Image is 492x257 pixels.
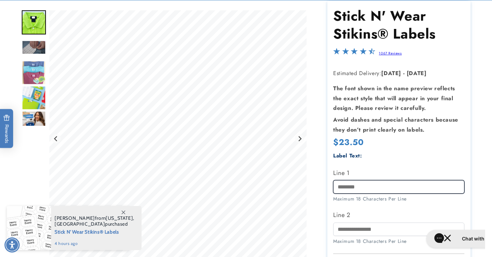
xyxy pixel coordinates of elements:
[22,86,46,110] div: Go to slide 5
[106,215,133,221] span: [US_STATE]
[3,115,10,143] span: Rewards
[333,116,458,134] strong: Avoid dashes and special characters because they don’t print clearly on labels.
[333,136,364,148] span: $23.50
[333,7,464,43] h1: Stick N' Wear Stikins® Labels
[55,221,105,227] span: [GEOGRAPHIC_DATA]
[333,69,464,79] p: Estimated Delivery:
[39,8,68,15] h2: Chat with us
[403,69,405,77] strong: -
[22,10,46,34] div: Go to slide 2
[381,69,401,77] strong: [DATE]
[407,69,427,77] strong: [DATE]
[333,238,464,245] div: Maximum 18 Characters Per Line
[55,240,134,247] span: 4 hours ago
[333,152,362,160] label: Label Text:
[51,134,61,143] button: Previous slide
[333,167,464,178] label: Line 1
[22,35,46,60] div: Go to slide 3
[423,227,485,250] iframe: Gorgias live chat messenger
[22,111,46,135] div: Go to slide 6
[6,202,87,223] iframe: Sign Up via Text for Offers
[4,237,20,253] div: Accessibility Menu
[333,84,455,112] strong: The font shown in the name preview reflects the exact style that will appear in your final design...
[55,227,134,236] span: Stick N' Wear Stikins® Labels
[379,51,402,56] a: 1067 Reviews - open in a new tab
[22,10,46,34] img: Stick N' Wear® Labels - Label Land
[333,50,375,58] span: 4.7-star overall rating
[333,195,464,203] div: Maximum 18 Characters Per Line
[3,2,76,20] button: Gorgias live chat
[333,209,464,220] label: Line 2
[55,215,134,227] span: from , purchased
[22,61,46,85] div: Go to slide 4
[295,134,304,143] button: Next slide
